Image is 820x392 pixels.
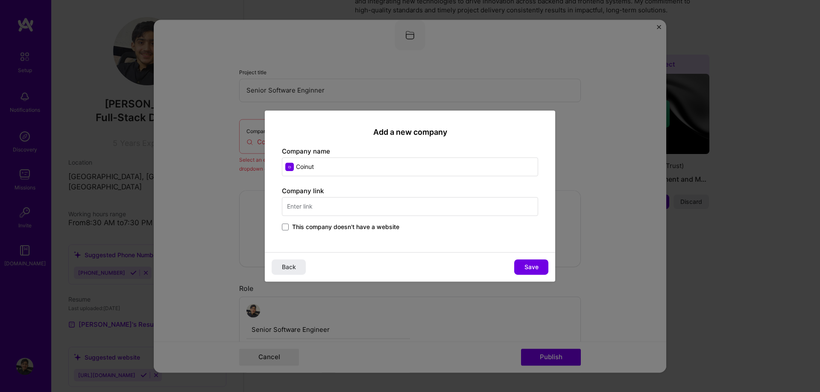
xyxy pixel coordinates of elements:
label: Company name [282,147,330,155]
label: Company link [282,187,324,195]
input: Enter link [282,197,538,216]
span: Back [282,263,296,271]
span: This company doesn't have a website [292,223,399,231]
h2: Add a new company [282,128,538,137]
span: Save [524,263,539,271]
input: Enter name [282,157,538,176]
button: Save [514,259,548,275]
button: Back [272,259,306,275]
